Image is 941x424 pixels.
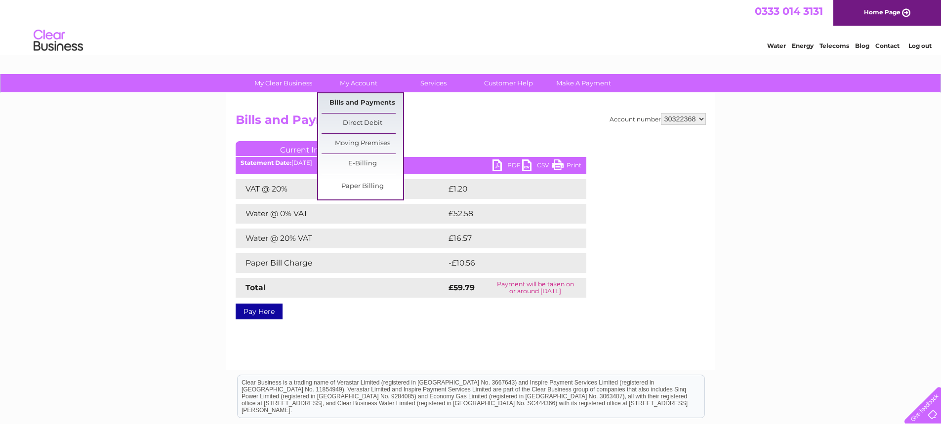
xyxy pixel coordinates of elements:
[468,74,549,92] a: Customer Help
[543,74,624,92] a: Make A Payment
[446,204,566,224] td: £52.58
[492,159,522,174] a: PDF
[236,204,446,224] td: Water @ 0% VAT
[236,141,384,156] a: Current Invoice
[236,229,446,248] td: Water @ 20% VAT
[322,154,403,174] a: E-Billing
[767,42,786,49] a: Water
[855,42,869,49] a: Blog
[522,159,552,174] a: CSV
[446,179,562,199] td: £1.20
[236,304,283,319] a: Pay Here
[236,179,446,199] td: VAT @ 20%
[610,113,706,125] div: Account number
[322,177,403,196] a: Paper Billing
[236,113,706,132] h2: Bills and Payments
[755,5,823,17] a: 0333 014 3131
[33,26,83,56] img: logo.png
[908,42,932,49] a: Log out
[552,159,581,174] a: Print
[485,278,586,298] td: Payment will be taken on or around [DATE]
[236,159,586,166] div: [DATE]
[449,283,475,292] strong: £59.79
[875,42,900,49] a: Contact
[322,114,403,133] a: Direct Debit
[236,253,446,273] td: Paper Bill Charge
[393,74,474,92] a: Services
[241,159,291,166] b: Statement Date:
[792,42,814,49] a: Energy
[819,42,849,49] a: Telecoms
[243,74,324,92] a: My Clear Business
[446,253,568,273] td: -£10.56
[245,283,266,292] strong: Total
[238,5,704,48] div: Clear Business is a trading name of Verastar Limited (registered in [GEOGRAPHIC_DATA] No. 3667643...
[318,74,399,92] a: My Account
[322,93,403,113] a: Bills and Payments
[322,134,403,154] a: Moving Premises
[446,229,566,248] td: £16.57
